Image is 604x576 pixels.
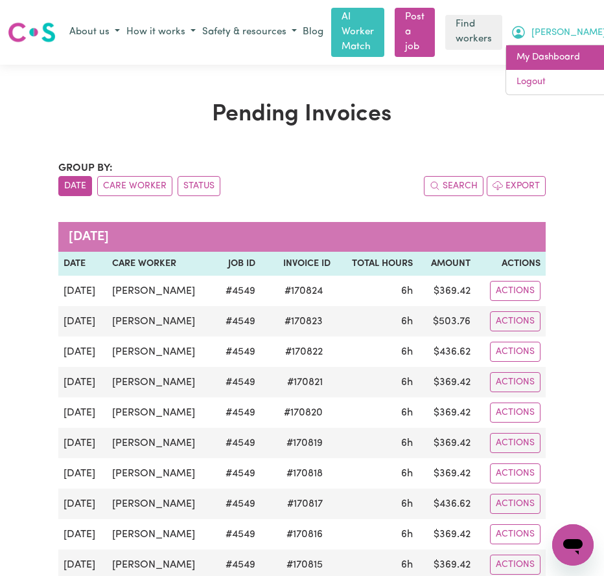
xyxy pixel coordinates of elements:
[401,408,413,418] span: 6 hours
[418,306,476,337] td: $ 503.76
[279,466,331,482] span: # 170818
[401,316,413,327] span: 6 hours
[490,433,540,453] button: Actions
[58,337,107,367] td: [DATE]
[58,428,107,458] td: [DATE]
[58,397,107,428] td: [DATE]
[58,489,107,519] td: [DATE]
[8,21,56,44] img: Careseekers logo
[279,375,331,390] span: # 170821
[215,276,261,306] td: # 4549
[215,397,261,428] td: # 4549
[490,372,540,392] button: Actions
[487,176,546,196] button: Export
[401,347,413,357] span: 6 hours
[58,519,107,549] td: [DATE]
[401,438,413,449] span: 6 hours
[490,494,540,514] button: Actions
[401,499,413,509] span: 6 hours
[418,337,476,367] td: $ 436.62
[58,222,546,252] caption: [DATE]
[58,101,546,129] h1: Pending Invoices
[418,367,476,397] td: $ 369.42
[215,428,261,458] td: # 4549
[107,397,215,428] td: [PERSON_NAME]
[123,22,199,43] button: How it works
[279,436,331,451] span: # 170819
[261,252,335,276] th: Invoice ID
[401,529,413,540] span: 6 hours
[279,527,331,542] span: # 170816
[58,276,107,306] td: [DATE]
[58,176,92,196] button: sort invoices by date
[276,405,331,421] span: # 170820
[277,344,331,360] span: # 170822
[107,276,215,306] td: [PERSON_NAME]
[300,23,326,43] a: Blog
[107,337,215,367] td: [PERSON_NAME]
[107,519,215,549] td: [PERSON_NAME]
[418,276,476,306] td: $ 369.42
[199,22,300,43] button: Safety & resources
[107,489,215,519] td: [PERSON_NAME]
[8,17,56,47] a: Careseekers logo
[215,489,261,519] td: # 4549
[395,8,435,57] a: Post a job
[107,367,215,397] td: [PERSON_NAME]
[277,314,331,329] span: # 170823
[418,397,476,428] td: $ 369.42
[58,367,107,397] td: [DATE]
[215,306,261,337] td: # 4549
[552,524,594,566] iframe: Button to launch messaging window
[336,252,418,276] th: Total Hours
[418,428,476,458] td: $ 369.42
[66,22,123,43] button: About us
[490,281,540,301] button: Actions
[401,286,413,296] span: 6 hours
[215,367,261,397] td: # 4549
[97,176,172,196] button: sort invoices by care worker
[277,283,331,299] span: # 170824
[58,306,107,337] td: [DATE]
[418,458,476,489] td: $ 369.42
[424,176,483,196] button: Search
[331,8,384,57] a: AI Worker Match
[58,163,113,173] span: Group by:
[279,557,331,573] span: # 170815
[490,403,540,423] button: Actions
[58,458,107,489] td: [DATE]
[490,342,540,362] button: Actions
[490,555,540,575] button: Actions
[418,489,476,519] td: $ 436.62
[490,524,540,544] button: Actions
[418,252,476,276] th: Amount
[178,176,220,196] button: sort invoices by paid status
[215,337,261,367] td: # 4549
[107,306,215,337] td: [PERSON_NAME]
[401,377,413,388] span: 6 hours
[490,311,540,331] button: Actions
[401,469,413,479] span: 6 hours
[490,463,540,483] button: Actions
[418,519,476,549] td: $ 369.42
[476,252,546,276] th: Actions
[445,15,502,50] a: Find workers
[279,496,331,512] span: # 170817
[107,428,215,458] td: [PERSON_NAME]
[58,252,107,276] th: Date
[215,252,261,276] th: Job ID
[215,458,261,489] td: # 4549
[215,519,261,549] td: # 4549
[107,252,215,276] th: Care Worker
[107,458,215,489] td: [PERSON_NAME]
[401,560,413,570] span: 6 hours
